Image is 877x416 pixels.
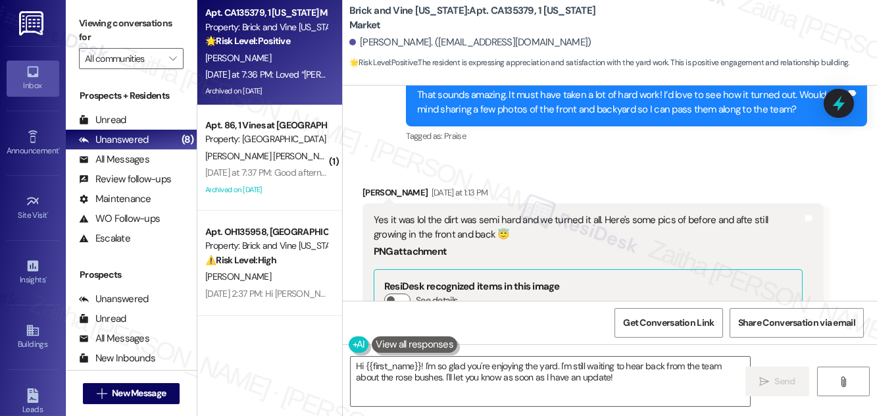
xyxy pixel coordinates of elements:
a: Inbox [7,61,59,96]
div: [DATE] at 1:13 PM [428,186,488,199]
img: ResiDesk Logo [19,11,46,36]
span: • [47,209,49,218]
b: PNG attachment [374,245,447,258]
div: Apt. OH135958, [GEOGRAPHIC_DATA] [205,225,327,239]
span: • [45,273,47,282]
label: Viewing conversations for [79,13,184,48]
span: Praise [444,130,466,142]
div: (8) [178,130,197,150]
i:  [97,388,107,399]
div: Archived on [DATE] [204,182,328,198]
div: Unread [79,312,126,326]
div: Archived on [DATE] [204,83,328,99]
div: Prospects [66,268,197,282]
div: Unread [79,113,126,127]
i:  [759,377,769,387]
div: Property: Brick and Vine [US_STATE] [205,239,327,253]
span: • [59,144,61,153]
div: New Inbounds [79,351,155,365]
div: [DATE] at 7:36 PM: Loved “[PERSON_NAME] ([PERSON_NAME] and Vine [US_STATE]): Always happy to…” [205,68,600,80]
span: Share Conversation via email [738,316,855,330]
div: Maintenance [79,192,151,206]
strong: ⚠️ Risk Level: High [205,254,276,266]
i:  [838,377,848,387]
div: Review follow-ups [79,172,171,186]
b: ResiDesk recognized items in this image [384,280,560,293]
a: Insights • [7,255,59,290]
textarea: Hi {{first_name}}! I'm so glad you're enjoying the yard. I'm still waiting to hear back from the ... [351,357,750,406]
div: Apt. 86, 1 Vines at [GEOGRAPHIC_DATA] [205,118,327,132]
a: Buildings [7,319,59,355]
button: Share Conversation via email [730,308,864,338]
button: Send [745,367,809,396]
b: Brick and Vine [US_STATE]: Apt. CA135379, 1 [US_STATE] Market [349,4,613,32]
span: : The resident is expressing appreciation and satisfaction with the yard work. This is positive e... [349,56,849,70]
span: [PERSON_NAME] [PERSON_NAME] [205,150,339,162]
div: WO Follow-ups [79,212,160,226]
label: See details [416,294,457,307]
div: All Messages [79,332,149,346]
strong: 🌟 Risk Level: Positive [205,35,290,47]
div: [PERSON_NAME] [363,186,824,204]
i:  [169,53,176,64]
div: Yes it was lol the dirt was semi hard and we turned it all. Here's some pics of before and afte s... [374,213,803,242]
div: Unanswered [79,133,149,147]
div: Property: Brick and Vine [US_STATE] [205,20,327,34]
strong: 🌟 Risk Level: Positive [349,57,417,68]
div: [PERSON_NAME]. ([EMAIL_ADDRESS][DOMAIN_NAME]) [349,36,591,49]
button: New Message [83,383,180,404]
div: Unanswered [79,292,149,306]
span: Send [775,375,795,388]
span: [PERSON_NAME] [205,271,271,282]
button: Get Conversation Link [614,308,722,338]
a: Site Visit • [7,190,59,226]
div: Tagged as: [406,126,867,145]
div: Escalate [79,232,130,246]
div: Apt. CA135379, 1 [US_STATE] Market [205,6,327,20]
span: Get Conversation Link [623,316,714,330]
div: That sounds amazing. It must have taken a lot of hard work! I’d love to see how it turned out. Wo... [417,88,846,117]
div: All Messages [79,153,149,167]
div: Prospects + Residents [66,89,197,103]
div: Property: [GEOGRAPHIC_DATA] Apts [205,132,327,146]
input: All communities [85,48,163,69]
span: [PERSON_NAME] [205,52,271,64]
span: New Message [112,386,166,400]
